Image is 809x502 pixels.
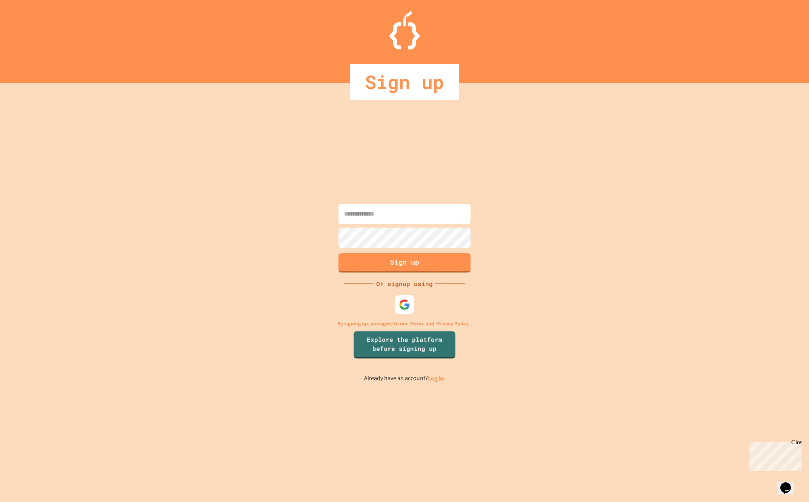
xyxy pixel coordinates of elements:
a: Log in. [428,374,445,382]
iframe: chat widget [746,439,801,471]
button: Sign up [338,253,471,273]
div: Or signup using [374,279,435,288]
a: Terms [410,320,424,328]
div: Sign up [350,64,459,100]
p: Already have an account? [364,374,445,383]
a: Privacy Policy [436,320,469,328]
a: Explore the platform before signing up [354,331,455,359]
div: Chat with us now!Close [3,3,52,48]
img: Logo.svg [389,11,420,49]
iframe: chat widget [777,472,801,494]
img: google-icon.svg [399,299,410,310]
p: By signing up, you agree to our and . [337,320,472,328]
